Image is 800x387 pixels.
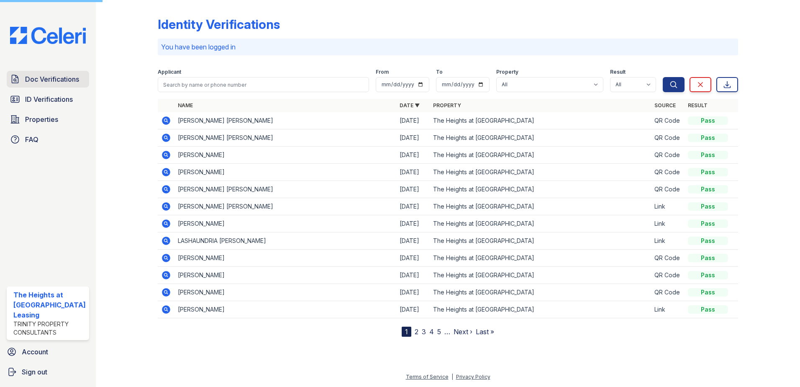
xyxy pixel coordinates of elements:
a: Terms of Service [406,374,449,380]
td: [DATE] [396,215,430,232]
div: Pass [688,305,728,314]
div: Pass [688,185,728,193]
a: 3 [422,328,426,336]
div: Trinity Property Consultants [13,320,86,337]
td: [DATE] [396,284,430,301]
a: Properties [7,111,89,128]
label: Result [610,69,626,75]
td: [DATE] [396,112,430,129]
td: The Heights at [GEOGRAPHIC_DATA] [430,250,651,267]
td: QR Code [651,267,685,284]
div: Pass [688,202,728,211]
input: Search by name or phone number [158,77,369,92]
a: Next › [454,328,472,336]
td: The Heights at [GEOGRAPHIC_DATA] [430,181,651,198]
td: [DATE] [396,250,430,267]
td: [DATE] [396,232,430,250]
td: [DATE] [396,147,430,164]
td: The Heights at [GEOGRAPHIC_DATA] [430,284,651,301]
td: [PERSON_NAME] [PERSON_NAME] [174,198,396,215]
span: … [444,327,450,337]
a: Doc Verifications [7,71,89,88]
a: 2 [415,328,418,336]
td: Link [651,232,685,250]
td: [PERSON_NAME] [174,267,396,284]
td: [PERSON_NAME] [174,284,396,301]
div: | [451,374,453,380]
td: [DATE] [396,129,430,147]
td: The Heights at [GEOGRAPHIC_DATA] [430,147,651,164]
td: The Heights at [GEOGRAPHIC_DATA] [430,129,651,147]
td: [PERSON_NAME] [PERSON_NAME] [174,112,396,129]
td: [PERSON_NAME] [PERSON_NAME] [174,129,396,147]
div: Pass [688,271,728,279]
div: 1 [402,327,411,337]
td: [DATE] [396,301,430,318]
span: Sign out [22,367,47,377]
a: Property [433,102,461,108]
td: QR Code [651,147,685,164]
td: The Heights at [GEOGRAPHIC_DATA] [430,301,651,318]
span: Doc Verifications [25,74,79,84]
a: Date ▼ [400,102,420,108]
iframe: chat widget [765,353,792,379]
td: QR Code [651,284,685,301]
span: ID Verifications [25,94,73,104]
td: [DATE] [396,267,430,284]
td: The Heights at [GEOGRAPHIC_DATA] [430,198,651,215]
img: CE_Logo_Blue-a8612792a0a2168367f1c8372b55b34899dd931a85d93a1a3d3e32e68fde9ad4.png [3,27,92,44]
a: Last » [476,328,494,336]
td: QR Code [651,112,685,129]
a: ID Verifications [7,91,89,108]
td: [PERSON_NAME] [174,250,396,267]
td: The Heights at [GEOGRAPHIC_DATA] [430,267,651,284]
div: Identity Verifications [158,17,280,32]
td: Link [651,301,685,318]
td: LASHAUNDRIA [PERSON_NAME] [174,232,396,250]
div: Pass [688,288,728,297]
td: QR Code [651,164,685,181]
span: Account [22,347,48,357]
td: [PERSON_NAME] [PERSON_NAME] [174,181,396,198]
a: Result [688,102,708,108]
td: The Heights at [GEOGRAPHIC_DATA] [430,164,651,181]
a: 5 [437,328,441,336]
td: QR Code [651,129,685,147]
div: Pass [688,219,728,228]
td: The Heights at [GEOGRAPHIC_DATA] [430,112,651,129]
div: Pass [688,168,728,176]
a: Source [654,102,676,108]
label: Property [496,69,518,75]
td: [PERSON_NAME] [174,301,396,318]
td: [PERSON_NAME] [174,147,396,164]
div: Pass [688,134,728,142]
div: Pass [688,237,728,245]
td: Link [651,215,685,232]
a: Account [3,343,92,360]
label: From [376,69,389,75]
a: Privacy Policy [456,374,490,380]
td: The Heights at [GEOGRAPHIC_DATA] [430,232,651,250]
a: Sign out [3,364,92,380]
p: You have been logged in [161,42,735,52]
div: Pass [688,254,728,262]
td: [PERSON_NAME] [174,164,396,181]
a: 4 [429,328,434,336]
a: FAQ [7,131,89,148]
td: [DATE] [396,164,430,181]
a: Name [178,102,193,108]
td: The Heights at [GEOGRAPHIC_DATA] [430,215,651,232]
td: [DATE] [396,198,430,215]
td: QR Code [651,250,685,267]
td: [PERSON_NAME] [174,215,396,232]
td: [DATE] [396,181,430,198]
div: Pass [688,116,728,125]
span: FAQ [25,134,38,144]
td: QR Code [651,181,685,198]
span: Properties [25,114,58,124]
div: Pass [688,151,728,159]
label: Applicant [158,69,181,75]
td: Link [651,198,685,215]
div: The Heights at [GEOGRAPHIC_DATA] Leasing [13,290,86,320]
